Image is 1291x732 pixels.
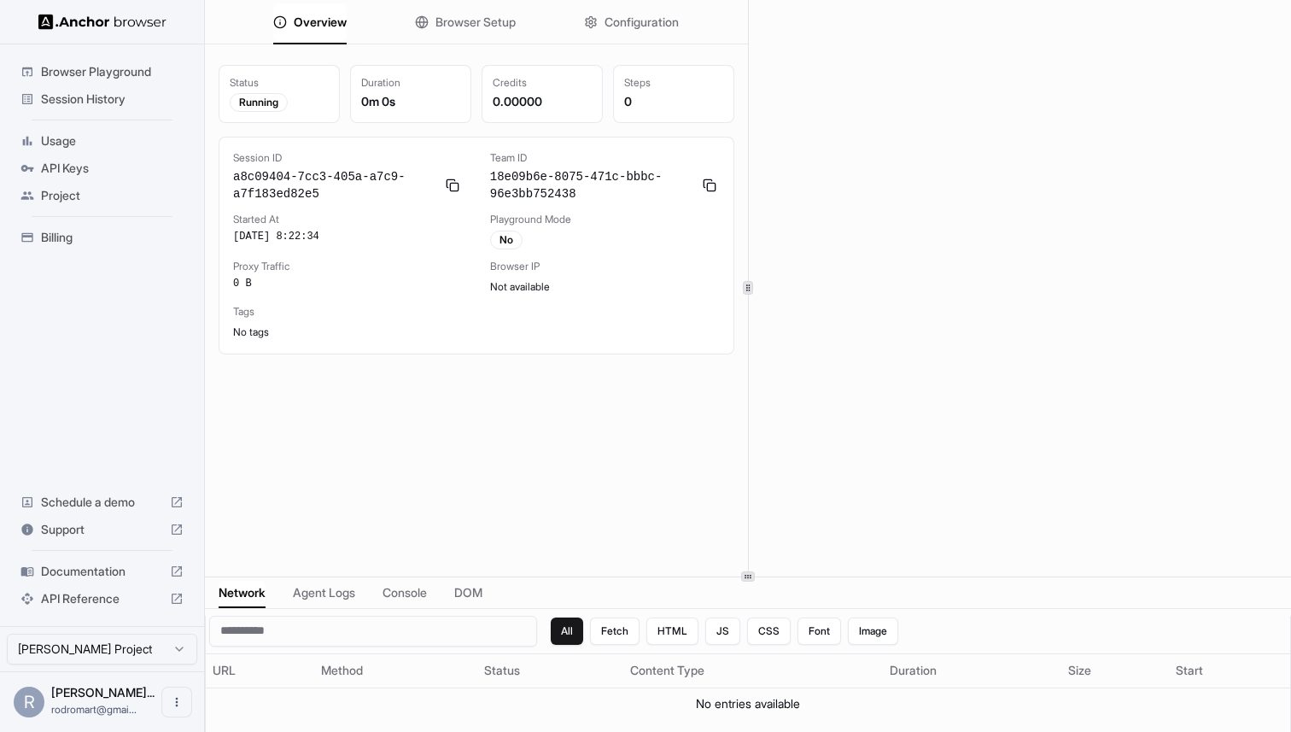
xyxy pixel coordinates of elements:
[14,687,44,717] div: R
[161,687,192,717] button: Open menu
[14,182,190,209] div: Project
[51,703,137,716] span: rodromart@gmail.com
[41,63,184,80] span: Browser Playground
[41,590,163,607] span: API Reference
[14,85,190,113] div: Session History
[14,155,190,182] div: API Keys
[14,489,190,516] div: Schedule a demo
[41,91,184,108] span: Session History
[41,132,184,149] span: Usage
[41,563,163,580] span: Documentation
[41,229,184,246] span: Billing
[14,127,190,155] div: Usage
[41,187,184,204] span: Project
[14,585,190,612] div: API Reference
[14,224,190,251] div: Billing
[51,685,155,700] span: Rodrigo MArtínez
[41,494,163,511] span: Schedule a demo
[14,516,190,543] div: Support
[41,521,163,538] span: Support
[14,58,190,85] div: Browser Playground
[38,14,166,30] img: Anchor Logo
[41,160,184,177] span: API Keys
[14,558,190,585] div: Documentation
